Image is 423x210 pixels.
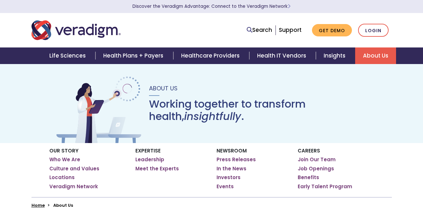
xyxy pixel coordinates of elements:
a: Who We Are [49,156,80,163]
span: About Us [149,84,178,92]
a: Search [247,26,272,34]
span: Learn More [288,3,291,9]
a: About Us [355,47,396,64]
a: Home [31,202,45,208]
a: Veradigm Network [49,183,98,190]
h1: Working together to transform health, . [149,98,368,123]
a: Life Sciences [42,47,95,64]
a: Events [217,183,234,190]
a: Insights [316,47,355,64]
a: Login [358,24,389,37]
em: insightfully [184,109,241,124]
a: Join Our Team [298,156,336,163]
a: Support [279,26,302,34]
a: Meet the Experts [135,165,179,172]
a: Job Openings [298,165,334,172]
a: Locations [49,174,75,181]
a: Health Plans + Payers [95,47,173,64]
a: Healthcare Providers [173,47,249,64]
a: Discover the Veradigm Advantage: Connect to the Veradigm NetworkLearn More [132,3,291,9]
img: Veradigm logo [31,20,121,41]
a: Early Talent Program [298,183,352,190]
a: Benefits [298,174,319,181]
a: Culture and Values [49,165,99,172]
a: Leadership [135,156,164,163]
a: Investors [217,174,241,181]
a: Health IT Vendors [249,47,316,64]
a: In the News [217,165,246,172]
a: Press Releases [217,156,256,163]
a: Get Demo [312,24,352,37]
